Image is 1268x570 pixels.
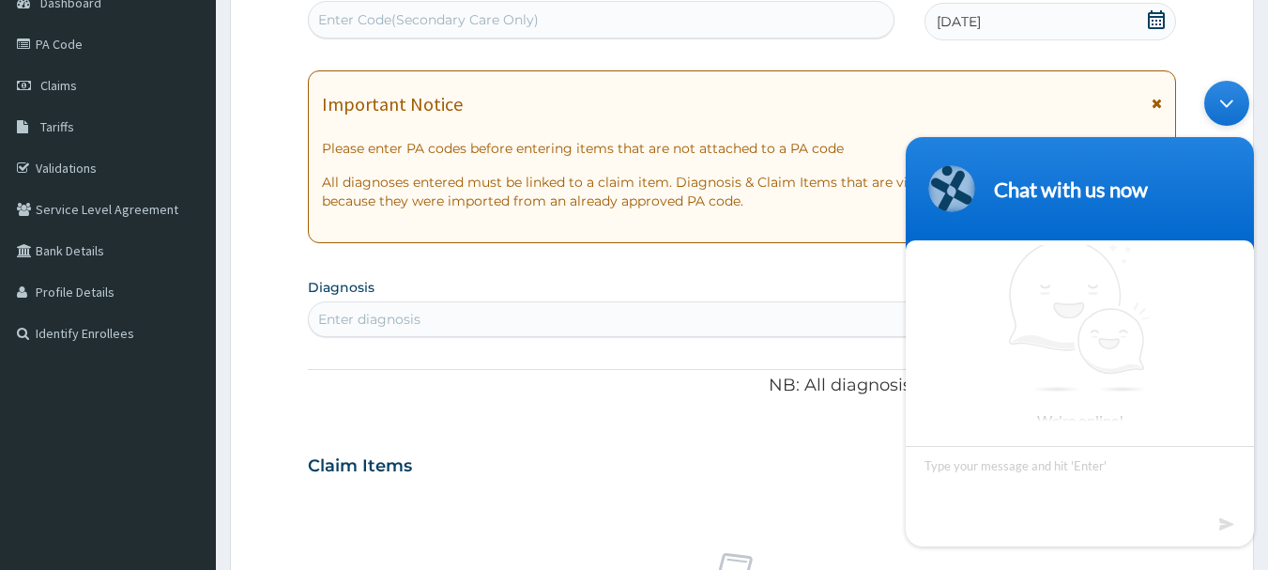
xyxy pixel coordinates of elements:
[896,71,1263,556] iframe: SalesIQ Chatwindow
[318,10,539,29] div: Enter Code(Secondary Care Only)
[318,310,420,329] div: Enter diagnosis
[322,94,463,115] h1: Important Notice
[308,456,412,477] h3: Claim Items
[322,139,1163,158] p: Please enter PA codes before entering items that are not attached to a PA code
[40,118,74,135] span: Tariffs
[937,12,981,31] span: [DATE]
[40,77,77,94] span: Claims
[308,278,374,297] label: Diagnosis
[308,374,1177,398] p: NB: All diagnosis must be linked to a claim item
[322,173,1163,210] p: All diagnoses entered must be linked to a claim item. Diagnosis & Claim Items that are visible bu...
